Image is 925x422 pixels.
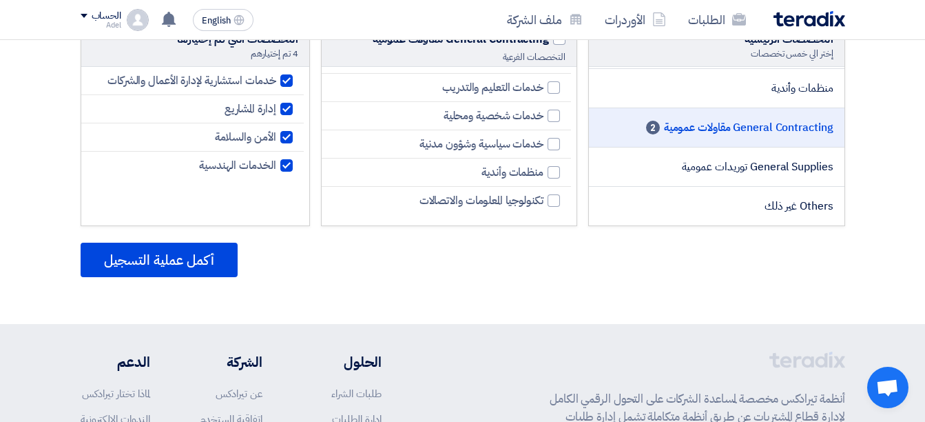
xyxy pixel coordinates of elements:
img: Teradix logo [773,11,845,27]
span: تكنولوجيا المعلومات والاتصالات [419,192,543,209]
span: Others غير ذلك [765,198,833,214]
div: الحساب [92,10,121,22]
button: English [193,9,253,31]
span: الأمن والسلامة [215,129,276,145]
a: عن تيرادكس [216,386,262,401]
span: General Contracting مقاولات عمومية [664,119,833,136]
span: خدمات شخصية ومحلية [444,108,543,124]
a: الأوردرات [594,3,677,36]
span: General Supplies توريدات عمومية [682,159,833,175]
a: الطلبات [677,3,757,36]
a: طلبات الشراء [331,386,382,401]
span: الخدمات الهندسية [199,157,276,174]
div: التخصصات الفرعية [333,51,566,63]
li: الحلول [304,352,382,372]
span: خدمات استشارية لإدارة الأعمال والشركات [107,72,276,89]
span: English [202,16,231,26]
div: Open chat [867,367,908,408]
a: ملف الشركة [496,3,594,36]
span: خدمات سياسية وشؤون مدنية [419,136,543,152]
div: Adel [81,21,121,29]
img: profile_test.png [127,9,149,31]
span: 2 [646,121,660,134]
div: إختر الي خمس تخصصات [600,48,833,60]
button: أكمل عملية التسجيل [81,243,238,277]
span: منظمات وأندية [771,80,833,97]
div: 4 تم إختيارهم [92,48,298,60]
a: لماذا تختار تيرادكس [82,386,150,401]
span: منظمات وأندية [481,164,543,181]
li: الدعم [81,352,150,372]
li: الشركة [191,352,262,372]
span: خدمات التعليم والتدريب [442,79,543,96]
span: إدارة المشاريع [225,101,276,117]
